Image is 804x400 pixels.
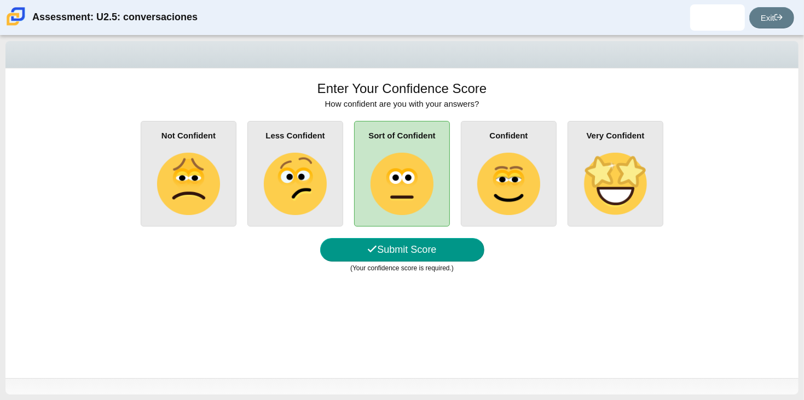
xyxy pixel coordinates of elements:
b: Not Confident [161,131,216,140]
button: Submit Score [320,238,484,262]
b: Less Confident [265,131,325,140]
div: Assessment: U2.5: conversaciones [32,4,198,31]
a: Exit [749,7,794,28]
h1: Enter Your Confidence Score [317,79,487,98]
img: confused-face.png [264,153,326,215]
a: Carmen School of Science & Technology [4,20,27,30]
small: (Your confidence score is required.) [350,264,454,272]
img: slightly-frowning-face.png [157,153,219,215]
img: slightly-smiling-face.png [477,153,540,215]
img: Carmen School of Science & Technology [4,5,27,28]
img: neutral-face.png [371,153,433,215]
img: cristina.gonzalezm.vEMRiT [709,9,726,26]
img: star-struck-face.png [584,153,646,215]
span: How confident are you with your answers? [325,99,479,108]
b: Confident [490,131,528,140]
b: Sort of Confident [368,131,435,140]
b: Very Confident [587,131,645,140]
